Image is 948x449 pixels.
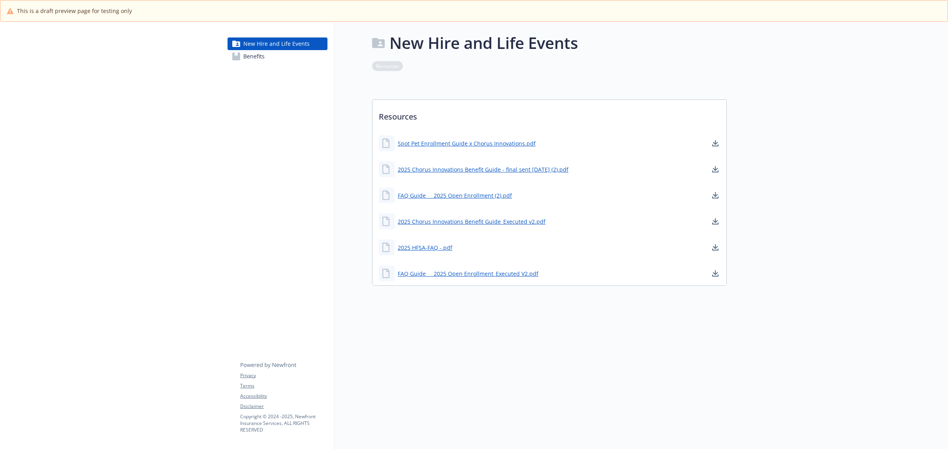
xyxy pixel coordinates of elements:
a: 2025 Chorus Innovations Benefit Guide - final sent [DATE] (2).pdf [398,165,568,174]
p: Resources [372,100,726,129]
a: Spot Pet Enrollment Guide x Chorus Innovations.pdf [398,139,536,148]
a: download document [711,269,720,278]
h1: New Hire and Life Events [389,31,578,55]
span: New Hire and Life Events [243,37,310,50]
a: FAQ Guide __ 2025 Open Enrollment_Executed V2.pdf [398,269,538,278]
a: download document [711,191,720,200]
a: download document [711,138,720,148]
a: Accessibility [240,393,327,400]
a: Benefits [228,50,327,63]
a: New Hire and Life Events [228,37,327,50]
a: download document [711,217,720,226]
a: download document [711,165,720,174]
a: FAQ Guide __ 2025 Open Enrollment (2).pdf [398,191,512,200]
a: Privacy [240,372,327,379]
a: download document [711,243,720,252]
a: Terms [240,382,327,389]
a: Resources [372,62,403,69]
a: Disclaimer [240,403,327,410]
span: This is a draft preview page for testing only [17,7,132,15]
a: 2025 HFSA-FAQ -.pdf [398,243,452,252]
span: Benefits [243,50,265,63]
p: Copyright © 2024 - 2025 , Newfront Insurance Services, ALL RIGHTS RESERVED [240,413,327,433]
a: 2025 Chorus Innovations Benefit Guide_Executed v2.pdf [398,217,545,226]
